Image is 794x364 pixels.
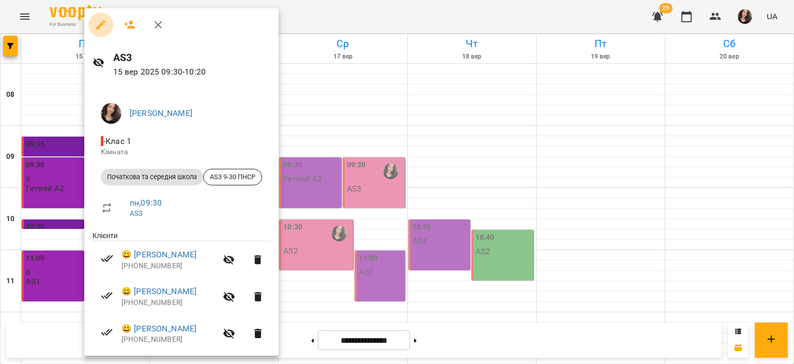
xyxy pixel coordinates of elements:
[121,285,196,298] a: 😀 [PERSON_NAME]
[121,323,196,335] a: 😀 [PERSON_NAME]
[101,252,113,265] svg: Візит сплачено
[130,198,162,208] a: пн , 09:30
[113,66,270,78] p: 15 вер 2025 09:30 - 10:20
[101,172,203,182] span: Початкова та середня школа
[101,136,133,146] span: - Клас 1
[121,261,217,271] p: [PHONE_NUMBER]
[121,298,217,308] p: [PHONE_NUMBER]
[130,108,192,118] a: [PERSON_NAME]
[101,147,262,157] p: Кімната
[121,249,196,261] a: 😀 [PERSON_NAME]
[121,334,217,345] p: [PHONE_NUMBER]
[101,289,113,302] svg: Візит сплачено
[101,326,113,339] svg: Візит сплачено
[101,103,121,124] img: af1f68b2e62f557a8ede8df23d2b6d50.jpg
[130,209,143,217] a: AS3
[203,169,262,185] div: AS3 9-30 ПНСР
[113,50,270,66] h6: AS3
[204,172,262,182] span: AS3 9-30 ПНСР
